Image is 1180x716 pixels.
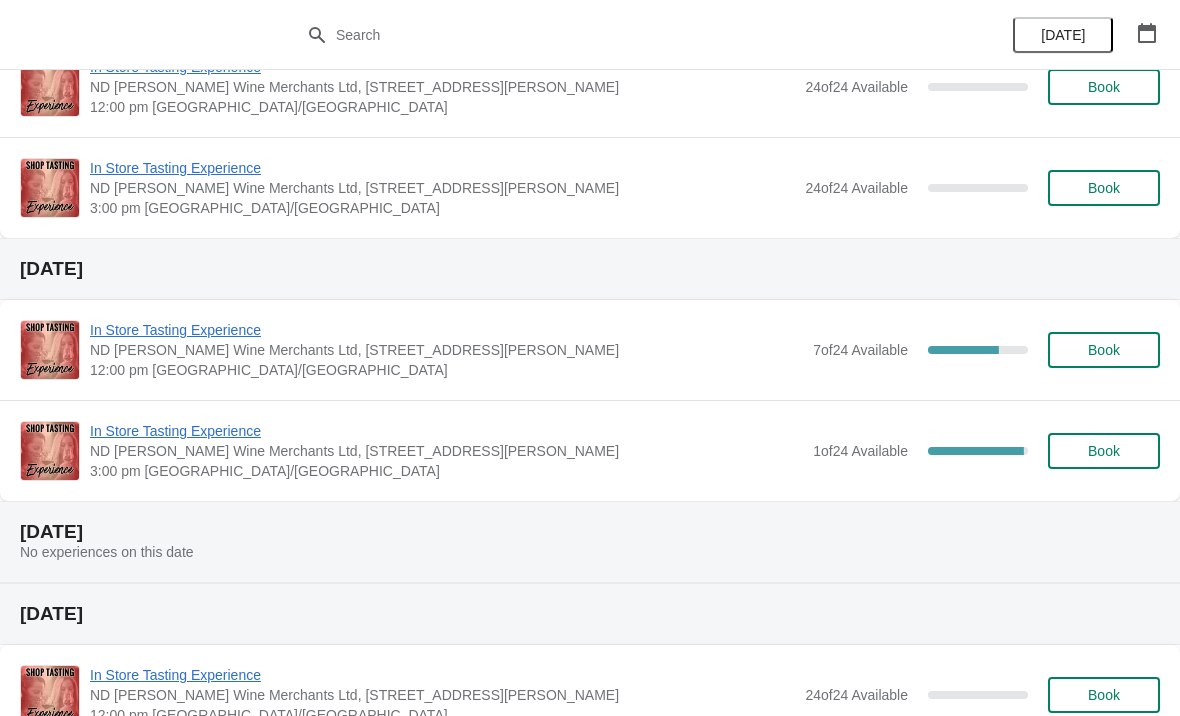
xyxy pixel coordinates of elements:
span: ND [PERSON_NAME] Wine Merchants Ltd, [STREET_ADDRESS][PERSON_NAME] [90,340,803,360]
button: Book [1048,433,1160,469]
h2: [DATE] [20,522,1160,542]
span: Book [1088,342,1120,358]
span: Book [1088,687,1120,703]
button: Book [1048,170,1160,206]
span: 3:00 pm [GEOGRAPHIC_DATA]/[GEOGRAPHIC_DATA] [90,198,795,218]
span: 24 of 24 Available [805,79,908,95]
span: In Store Tasting Experience [90,158,795,178]
span: ND [PERSON_NAME] Wine Merchants Ltd, [STREET_ADDRESS][PERSON_NAME] [90,441,803,461]
img: In Store Tasting Experience | ND John Wine Merchants Ltd, 90 Walter Road, Swansea SA1 4QF, UK | 1... [21,58,79,116]
span: Book [1088,180,1120,196]
h2: [DATE] [20,259,1160,279]
button: Book [1048,677,1160,713]
span: ND [PERSON_NAME] Wine Merchants Ltd, [STREET_ADDRESS][PERSON_NAME] [90,77,795,97]
span: 24 of 24 Available [805,687,908,703]
button: Book [1048,69,1160,105]
span: 24 of 24 Available [805,180,908,196]
span: No experiences on this date [20,544,194,560]
span: Book [1088,79,1120,95]
span: 1 of 24 Available [813,443,908,459]
h2: [DATE] [20,604,1160,624]
span: 3:00 pm [GEOGRAPHIC_DATA]/[GEOGRAPHIC_DATA] [90,461,803,481]
span: In Store Tasting Experience [90,320,803,340]
span: Book [1088,443,1120,459]
span: 12:00 pm [GEOGRAPHIC_DATA]/[GEOGRAPHIC_DATA] [90,97,795,117]
img: In Store Tasting Experience | ND John Wine Merchants Ltd, 90 Walter Road, Swansea SA1 4QF, UK | 3... [21,159,79,217]
button: Book [1048,332,1160,368]
span: In Store Tasting Experience [90,665,795,685]
button: [DATE] [1013,17,1113,53]
img: In Store Tasting Experience | ND John Wine Merchants Ltd, 90 Walter Road, Swansea SA1 4QF, UK | 3... [21,422,79,480]
span: 7 of 24 Available [813,342,908,358]
span: ND [PERSON_NAME] Wine Merchants Ltd, [STREET_ADDRESS][PERSON_NAME] [90,685,795,705]
img: In Store Tasting Experience | ND John Wine Merchants Ltd, 90 Walter Road, Swansea SA1 4QF, UK | 1... [21,321,79,379]
input: Search [335,17,885,53]
span: 12:00 pm [GEOGRAPHIC_DATA]/[GEOGRAPHIC_DATA] [90,360,803,380]
span: [DATE] [1041,27,1085,43]
span: In Store Tasting Experience [90,421,803,441]
span: ND [PERSON_NAME] Wine Merchants Ltd, [STREET_ADDRESS][PERSON_NAME] [90,178,795,198]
